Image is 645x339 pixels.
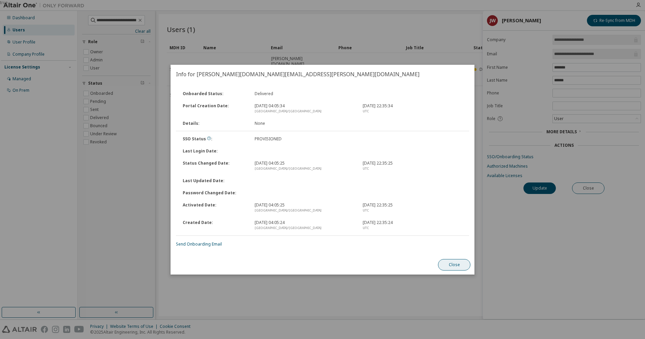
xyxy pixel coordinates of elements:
div: Last Login Date : [179,148,251,154]
div: Onboarded Status : [179,91,251,96]
div: Delivered [251,91,359,96]
div: [DATE] 22:35:25 [359,161,467,171]
div: Status Changed Date : [179,161,251,171]
div: Portal Creation Date : [179,103,251,114]
div: [GEOGRAPHIC_DATA]/[GEOGRAPHIC_DATA] [255,208,355,213]
div: [GEOGRAPHIC_DATA]/[GEOGRAPHIC_DATA] [255,166,355,171]
div: [DATE] 04:05:25 [251,202,359,213]
div: [DATE] 04:05:34 [251,103,359,114]
div: UTC [363,208,463,213]
div: SSO Status : [179,136,251,142]
div: Password Changed Date : [179,190,251,196]
div: Details : [179,121,251,126]
div: [DATE] 04:05:24 [251,220,359,231]
div: [DATE] 22:35:34 [359,103,467,114]
div: [DATE] 04:05:25 [251,161,359,171]
div: Last Updated Date : [179,178,251,183]
div: [DATE] 22:35:25 [359,202,467,213]
a: Send Onboarding Email [176,241,222,247]
div: UTC [363,225,463,231]
div: Created Date : [179,220,251,231]
div: [DATE] 22:35:24 [359,220,467,231]
h2: Info for [PERSON_NAME][DOMAIN_NAME][EMAIL_ADDRESS][PERSON_NAME][DOMAIN_NAME] [171,65,474,84]
button: Close [438,259,470,271]
div: None [251,121,359,126]
div: Activated Date : [179,202,251,213]
div: UTC [363,109,463,114]
div: PROVISIONED [251,136,359,142]
div: UTC [363,166,463,171]
div: [GEOGRAPHIC_DATA]/[GEOGRAPHIC_DATA] [255,109,355,114]
div: [GEOGRAPHIC_DATA]/[GEOGRAPHIC_DATA] [255,225,355,231]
